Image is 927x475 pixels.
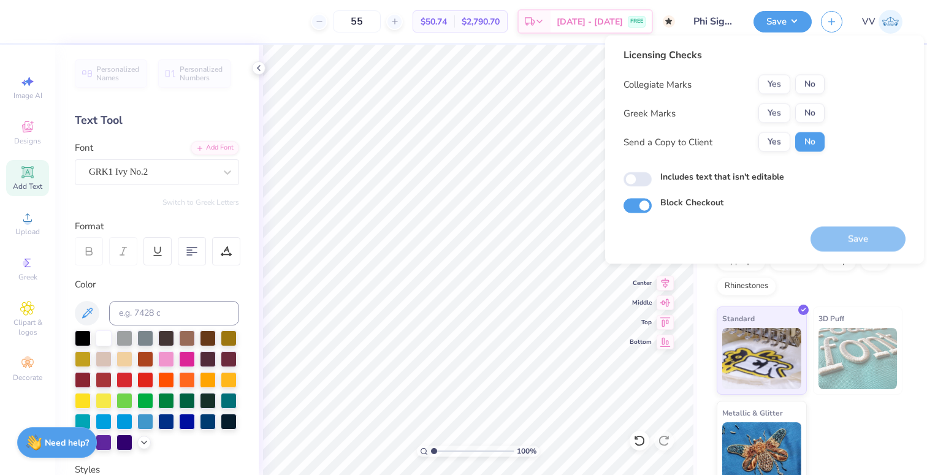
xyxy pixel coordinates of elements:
span: Bottom [630,338,652,346]
span: VV [862,15,876,29]
button: No [795,104,825,123]
label: Block Checkout [660,196,723,209]
div: Rhinestones [717,277,776,295]
button: No [795,132,825,152]
img: Via Villanueva [879,10,902,34]
a: VV [862,10,902,34]
span: $50.74 [421,15,447,28]
span: Personalized Numbers [180,65,223,82]
span: 3D Puff [818,312,844,325]
span: Upload [15,227,40,237]
div: Color [75,278,239,292]
div: Format [75,219,240,234]
button: Switch to Greek Letters [162,197,239,207]
div: Collegiate Marks [624,77,692,91]
img: 3D Puff [818,328,898,389]
strong: Need help? [45,437,89,449]
span: Decorate [13,373,42,382]
div: Text Tool [75,112,239,129]
div: Send a Copy to Client [624,135,712,149]
div: Greek Marks [624,106,676,120]
div: Licensing Checks [624,48,825,63]
button: Yes [758,75,790,94]
span: $2,790.70 [462,15,500,28]
label: Font [75,141,93,155]
label: Includes text that isn't editable [660,170,784,183]
span: Designs [14,136,41,146]
span: 100 % [517,446,536,457]
span: Center [630,279,652,287]
input: e.g. 7428 c [109,301,239,325]
span: Image AI [13,91,42,101]
span: Add Text [13,181,42,191]
span: Greek [18,272,37,282]
button: No [795,75,825,94]
button: Yes [758,132,790,152]
button: Yes [758,104,790,123]
span: Top [630,318,652,327]
span: Standard [722,312,755,325]
span: FREE [630,17,643,26]
span: Metallic & Glitter [722,406,783,419]
button: Save [753,11,812,32]
span: Clipart & logos [6,317,49,337]
span: [DATE] - [DATE] [557,15,623,28]
input: – – [333,10,381,32]
span: Personalized Names [96,65,140,82]
img: Standard [722,328,801,389]
div: Add Font [191,141,239,155]
input: Untitled Design [684,9,744,34]
span: Middle [630,298,652,307]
